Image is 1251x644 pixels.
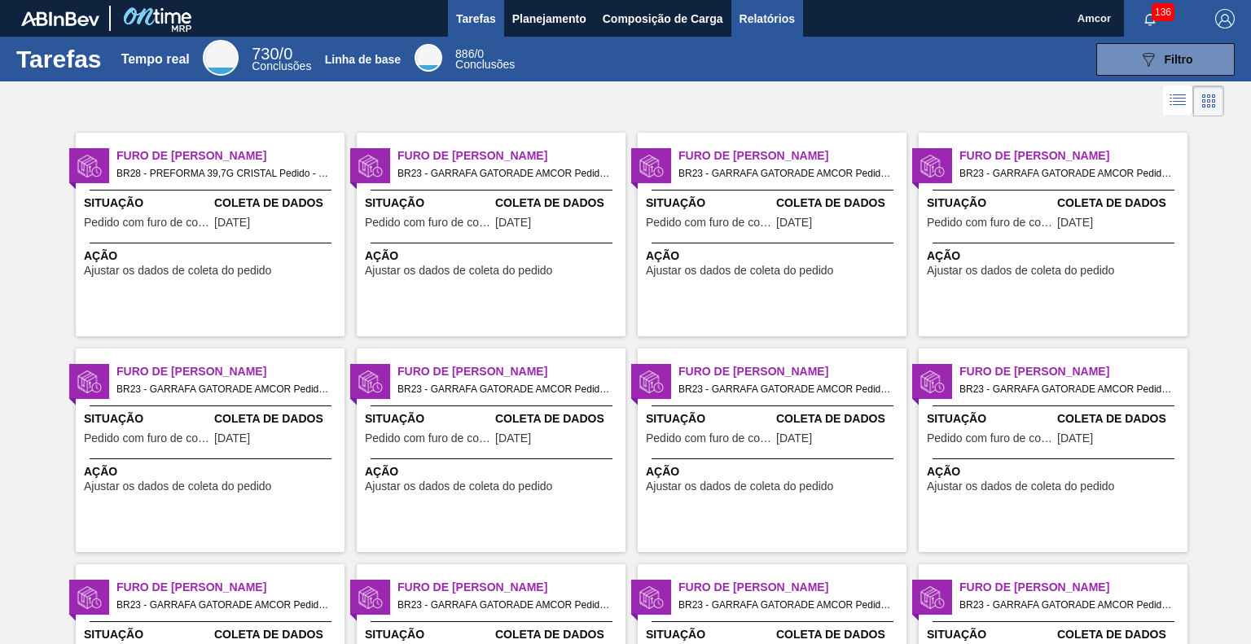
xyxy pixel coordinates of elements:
font: Pedido com furo de coleta [365,432,498,445]
font: [DATE] [776,432,812,445]
span: Situação [646,626,772,643]
font: BR23 - GARRAFA GATORADE AMCOR Pedido - 1970903 [397,168,652,179]
font: Linha de base [325,53,401,66]
font: [DATE] [495,432,531,445]
font: Ajustar os dados de coleta do pedido [646,264,833,277]
font: Coleta de Dados [495,628,604,641]
font: [DATE] [776,216,812,229]
img: TNhmsLtSVTkK8tSr43FrP2fwEKptu5GPRR3wAAAABJRU5ErkJggg== [21,11,99,26]
span: Furo de Coleta [678,579,906,596]
font: [DATE] [1057,216,1093,229]
span: BR23 - GARRAFA GATORADE AMCOR Pedido - 1970899 [116,380,331,398]
font: BR23 - GARRAFA GATORADE AMCOR Pedido - 1970904 [678,168,933,179]
span: BR23 - GARRAFA GATORADE AMCOR Pedido - 1970904 [678,164,893,182]
span: Pedido com furo de coleta [927,217,1053,229]
font: Furo de [PERSON_NAME] [397,365,547,378]
span: Coleta de Dados [776,626,902,643]
font: Pedido com furo de coleta [927,432,1060,445]
span: BR23 - GARRAFA GATORADE AMCOR Pedido - 1970903 [397,164,612,182]
span: Situação [927,626,1053,643]
span: Furo de Coleta [959,579,1187,596]
font: Coleta de Dados [776,628,885,641]
img: status [358,370,383,394]
img: status [920,585,945,610]
span: 14/07/2025 [495,432,531,445]
font: Coleta de Dados [776,196,885,209]
img: status [77,370,102,394]
img: status [77,585,102,610]
font: Furo de [PERSON_NAME] [397,580,547,594]
font: Furo de [PERSON_NAME] [678,149,828,162]
font: Situação [84,412,143,425]
font: Furo de [PERSON_NAME] [116,580,266,594]
img: status [639,370,664,394]
font: Furo de [PERSON_NAME] [959,149,1109,162]
font: Ação [84,465,117,478]
font: Situação [84,628,143,641]
font: Coleta de Dados [214,412,323,425]
font: Ajustar os dados de coleta do pedido [84,264,271,277]
font: Furo de [PERSON_NAME] [116,149,266,162]
font: BR23 - GARRAFA GATORADE AMCOR Pedido - 1970901 [678,383,933,395]
font: Tarefas [456,12,496,25]
div: Visão em Lista [1163,85,1193,116]
span: BR28 - PREFORMA 39,7G CRISTAL Pedido - 2009147 [116,164,331,182]
font: Pedido com furo de coleta [365,216,498,229]
span: Furo de Coleta [397,147,625,164]
img: status [358,154,383,178]
span: Furo de Coleta [397,363,625,380]
span: Furo de Coleta [116,363,345,380]
span: Furo de Coleta [678,363,906,380]
span: Furo de Coleta [397,579,625,596]
font: Relatórios [740,12,795,25]
div: Tempo real [203,40,239,76]
font: 0 [477,47,484,60]
span: Coleta de Dados [214,195,340,212]
font: Coleta de Dados [1057,628,1166,641]
font: Furo de [PERSON_NAME] [959,580,1109,594]
img: status [77,154,102,178]
img: status [358,585,383,610]
font: Pedido com furo de coleta [646,432,779,445]
span: 13/07/2025 [495,217,531,229]
span: Situação [84,410,210,427]
span: BR23 - GARRAFA GATORADE AMCOR Pedido - 1970891 [678,596,893,614]
font: Coleta de Dados [776,412,885,425]
font: Tempo real [121,52,190,66]
font: Situação [646,196,705,209]
font: Ajustar os dados de coleta do pedido [927,264,1114,277]
font: Planejamento [512,12,586,25]
img: status [639,585,664,610]
font: 136 [1155,7,1171,18]
font: [DATE] [214,216,250,229]
span: Coleta de Dados [1057,195,1183,212]
font: Furo de [PERSON_NAME] [116,365,266,378]
font: Pedido com furo de coleta [84,216,217,229]
button: Filtro [1096,43,1235,76]
span: Furo de Coleta [116,147,345,164]
span: BR23 - GARRAFA GATORADE AMCOR Pedido - 1970905 [959,164,1174,182]
span: Coleta de Dados [495,410,621,427]
font: BR23 - GARRAFA GATORADE AMCOR Pedido - 1970899 [116,383,371,395]
div: Linha de base [455,49,515,70]
span: Coleta de Dados [495,626,621,643]
span: 21/08/2025 [214,217,250,229]
img: status [639,154,664,178]
span: 886 [455,47,474,60]
font: [DATE] [495,216,531,229]
span: BR23 - GARRAFA GATORADE AMCOR Pedido - 1984951 [959,380,1174,398]
span: Coleta de Dados [1057,626,1183,643]
span: Pedido com furo de coleta [927,432,1053,445]
font: BR23 - GARRAFA GATORADE AMCOR Pedido - 1984951 [959,383,1214,395]
span: Coleta de Dados [1057,410,1183,427]
button: Notificações [1124,7,1176,30]
div: Visão em Cards [1193,85,1224,116]
span: 14/07/2025 [214,432,250,445]
span: Furo de Coleta [678,147,906,164]
div: Linha de base [415,44,442,72]
img: status [920,370,945,394]
font: Furo de [PERSON_NAME] [678,365,828,378]
font: Situação [365,412,424,425]
span: Situação [365,195,491,212]
font: Situação [365,196,424,209]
